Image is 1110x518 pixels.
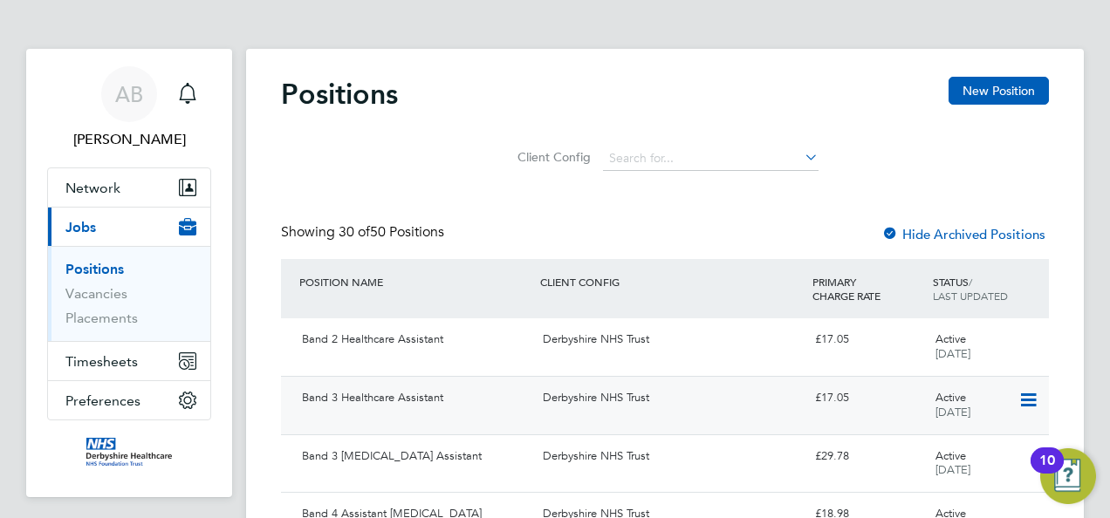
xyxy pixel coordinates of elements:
[536,442,807,471] div: Derbyshire NHS Trust
[339,223,444,241] span: 50 Positions
[65,310,138,326] a: Placements
[536,266,807,297] div: CLIENT CONFIG
[1040,448,1096,504] button: Open Resource Center, 10 new notifications
[339,223,370,241] span: 30 of
[48,246,210,341] div: Jobs
[1039,460,1055,483] div: 10
[47,129,211,150] span: Abbie Brown
[808,266,928,311] div: PRIMARY CHARGE RATE
[295,266,536,297] div: POSITION NAME
[115,83,143,106] span: AB
[65,285,127,302] a: Vacancies
[935,462,970,477] span: [DATE]
[65,180,120,196] span: Network
[808,442,928,471] div: £29.78
[949,77,1049,105] button: New Position
[928,266,1049,311] div: STATUS
[935,448,966,463] span: Active
[47,66,211,150] a: AB[PERSON_NAME]
[65,261,124,277] a: Positions
[48,168,210,207] button: Network
[47,438,211,466] a: Go to home page
[512,149,591,165] label: Client Config
[26,49,232,497] nav: Main navigation
[65,353,138,370] span: Timesheets
[536,384,807,412] div: Derbyshire NHS Trust
[295,442,536,471] div: Band 3 [MEDICAL_DATA] Assistant
[48,342,210,380] button: Timesheets
[933,289,1008,303] span: LAST UPDATED
[281,223,448,242] div: Showing
[281,77,398,112] h2: Positions
[935,405,970,419] span: [DATE]
[935,346,970,361] span: [DATE]
[603,147,819,171] input: Search for...
[295,384,536,412] div: Band 3 Healthcare Assistant
[935,390,966,405] span: Active
[808,325,928,354] div: £17.05
[536,325,807,354] div: Derbyshire NHS Trust
[881,226,1045,242] label: Hide Archived Positions
[808,384,928,412] div: £17.05
[48,208,210,246] button: Jobs
[48,381,210,419] button: Preferences
[65,392,140,409] span: Preferences
[295,325,536,354] div: Band 2 Healthcare Assistant
[935,331,966,346] span: Active
[86,438,172,466] img: derbyshire-nhs-logo-retina.png
[65,219,96,235] span: Jobs
[969,275,972,289] span: /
